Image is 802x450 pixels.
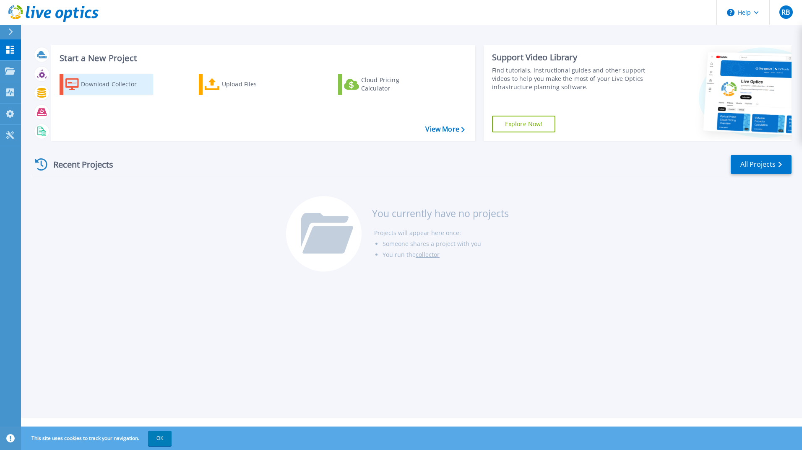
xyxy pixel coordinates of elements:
[374,228,509,238] li: Projects will appear here once:
[81,76,148,93] div: Download Collector
[222,76,289,93] div: Upload Files
[492,66,649,91] div: Find tutorials, instructional guides and other support videos to help you make the most of your L...
[425,125,464,133] a: View More
[32,154,125,175] div: Recent Projects
[416,251,440,259] a: collector
[731,155,792,174] a: All Projects
[60,54,464,63] h3: Start a New Project
[383,249,509,260] li: You run the
[199,74,292,95] a: Upload Files
[492,52,649,63] div: Support Video Library
[338,74,432,95] a: Cloud Pricing Calculator
[60,74,153,95] a: Download Collector
[361,76,428,93] div: Cloud Pricing Calculator
[492,116,556,132] a: Explore Now!
[383,238,509,249] li: Someone shares a project with you
[781,9,790,16] span: RB
[23,431,172,446] span: This site uses cookies to track your navigation.
[372,209,509,218] h3: You currently have no projects
[148,431,172,446] button: OK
